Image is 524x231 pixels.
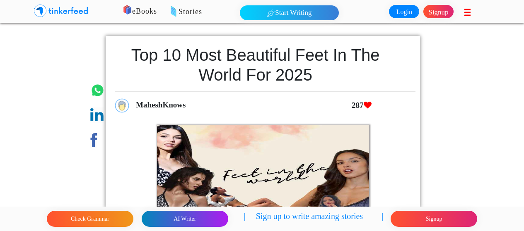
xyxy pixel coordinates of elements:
[389,5,419,18] a: Login
[115,45,396,85] h1: Top 10 Most Beautiful Feet in the World for 2025
[145,6,375,18] p: Stories
[244,210,383,228] p: | Sign up to write amazing stories |
[240,5,339,20] button: Start Writing
[47,211,133,227] button: Check Grammar
[90,83,105,98] img: whatsapp.png
[112,6,343,17] p: eBooks
[142,211,228,227] button: AI Writer
[391,211,477,227] button: Signup
[423,5,454,18] a: Signup
[132,95,428,115] div: MaheshKnows
[115,98,129,113] img: profile_icon.png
